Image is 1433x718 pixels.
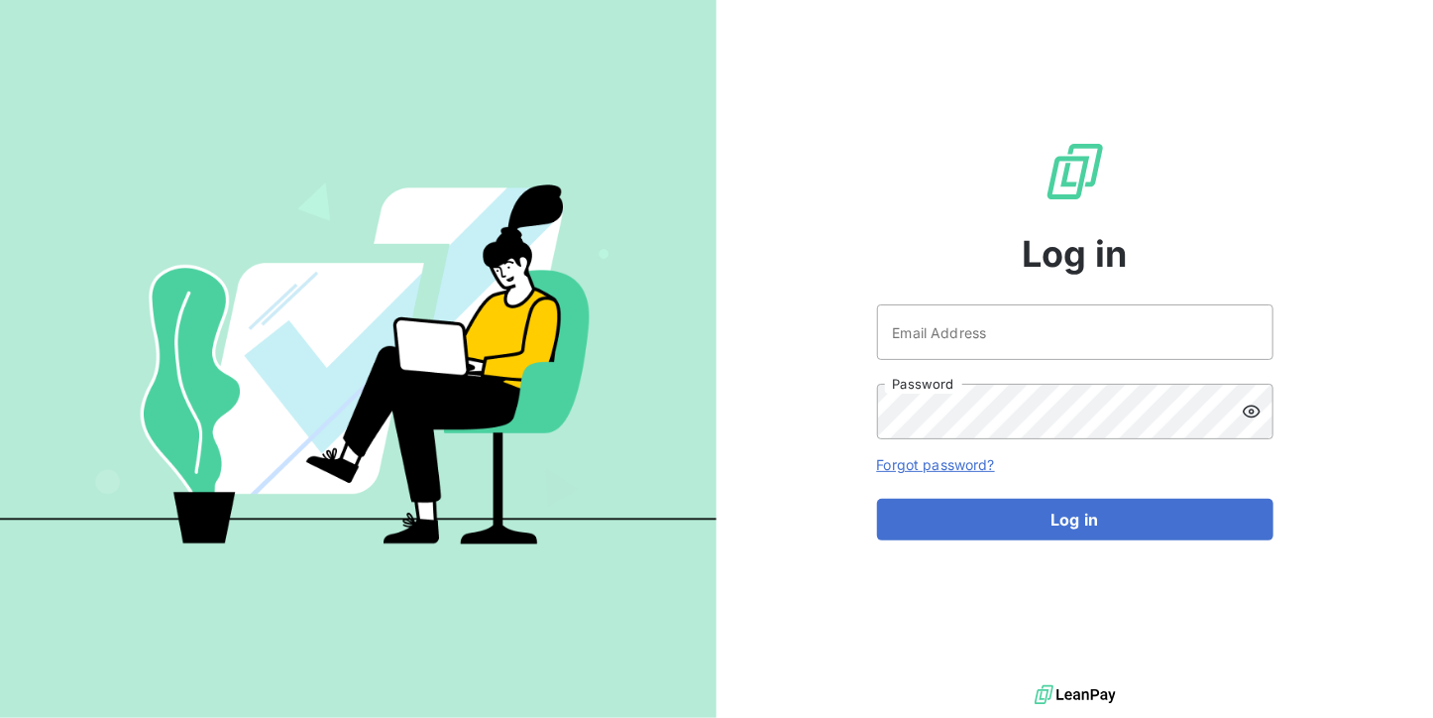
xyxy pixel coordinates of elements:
span: Log in [1022,227,1128,281]
button: Log in [877,499,1273,540]
input: placeholder [877,304,1273,360]
img: logo [1035,680,1116,710]
img: LeanPay Logo [1044,140,1107,203]
a: Forgot password? [877,456,995,473]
